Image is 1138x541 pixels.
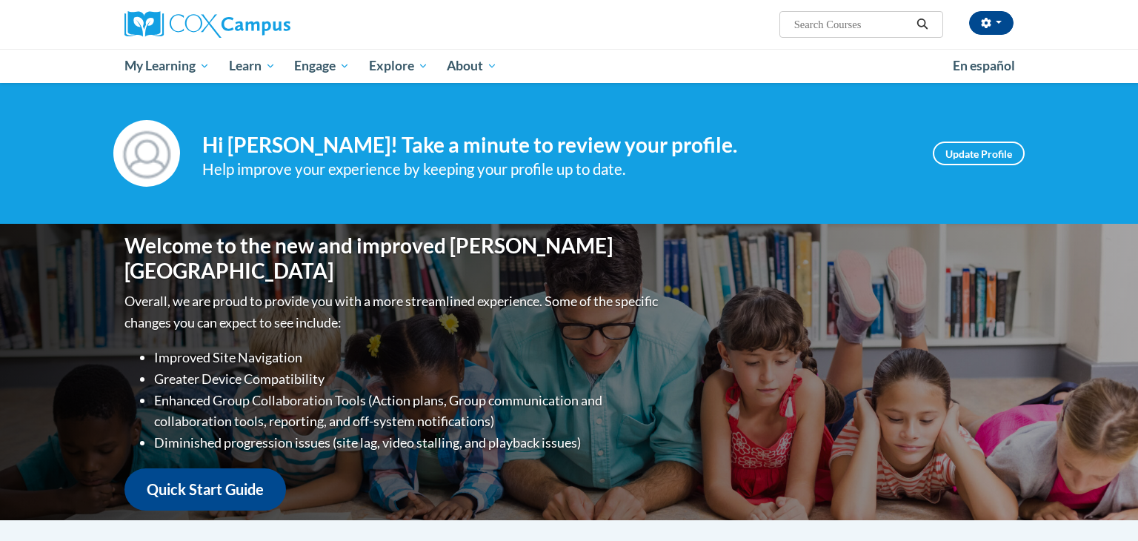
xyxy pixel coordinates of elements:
[447,57,497,75] span: About
[115,49,219,83] a: My Learning
[953,58,1015,73] span: En español
[969,11,1014,35] button: Account Settings
[294,57,350,75] span: Engage
[124,11,290,38] img: Cox Campus
[943,50,1025,82] a: En español
[124,291,662,333] p: Overall, we are proud to provide you with a more streamlined experience. Some of the specific cha...
[793,16,911,33] input: Search Courses
[113,120,180,187] img: Profile Image
[124,233,662,283] h1: Welcome to the new and improved [PERSON_NAME][GEOGRAPHIC_DATA]
[219,49,285,83] a: Learn
[154,432,662,454] li: Diminished progression issues (site lag, video stalling, and playback issues)
[438,49,508,83] a: About
[124,11,406,38] a: Cox Campus
[154,347,662,368] li: Improved Site Navigation
[369,57,428,75] span: Explore
[102,49,1036,83] div: Main menu
[284,49,359,83] a: Engage
[154,390,662,433] li: Enhanced Group Collaboration Tools (Action plans, Group communication and collaboration tools, re...
[154,368,662,390] li: Greater Device Compatibility
[933,142,1025,165] a: Update Profile
[359,49,438,83] a: Explore
[911,16,934,33] button: Search
[202,157,911,182] div: Help improve your experience by keeping your profile up to date.
[124,57,210,75] span: My Learning
[229,57,276,75] span: Learn
[202,133,911,158] h4: Hi [PERSON_NAME]! Take a minute to review your profile.
[124,468,286,511] a: Quick Start Guide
